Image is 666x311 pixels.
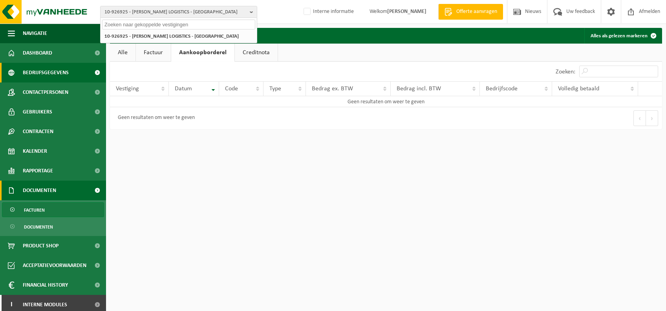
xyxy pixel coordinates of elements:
span: Vestiging [116,86,139,92]
span: Contracten [23,122,53,141]
a: Facturen [2,202,104,217]
span: Dashboard [23,43,52,63]
span: Code [225,86,238,92]
span: Contactpersonen [23,82,68,102]
strong: 10-926925 - [PERSON_NAME] LOGISTICS - [GEOGRAPHIC_DATA] [104,34,239,39]
span: Kalender [23,141,47,161]
span: Bedrag incl. BTW [397,86,441,92]
a: Alle [110,44,135,62]
span: Bedrag ex. BTW [312,86,353,92]
span: Offerte aanvragen [454,8,499,16]
span: Navigatie [23,24,47,43]
span: 10-926925 - [PERSON_NAME] LOGISTICS - [GEOGRAPHIC_DATA] [104,6,247,18]
button: Previous [633,110,646,126]
span: Acceptatievoorwaarden [23,256,86,275]
button: Next [646,110,658,126]
span: Datum [175,86,192,92]
div: Geen resultaten om weer te geven [114,111,195,125]
span: Product Shop [23,236,59,256]
span: Rapportage [23,161,53,181]
span: Volledig betaald [558,86,599,92]
span: Financial History [23,275,68,295]
a: Aankoopborderel [171,44,234,62]
strong: [PERSON_NAME] [387,9,426,15]
input: Zoeken naar gekoppelde vestigingen [102,20,255,29]
span: Documenten [23,181,56,200]
a: Creditnota [235,44,278,62]
span: Documenten [24,220,53,234]
td: Geen resultaten om weer te geven [110,96,662,107]
span: Bedrijfscode [486,86,518,92]
span: Facturen [24,203,45,218]
button: 10-926925 - [PERSON_NAME] LOGISTICS - [GEOGRAPHIC_DATA] [100,6,257,18]
span: Bedrijfsgegevens [23,63,69,82]
button: Alles als gelezen markeren [584,28,661,44]
span: Type [269,86,281,92]
a: Documenten [2,219,104,234]
span: Gebruikers [23,102,52,122]
label: Interne informatie [302,6,354,18]
a: Offerte aanvragen [438,4,503,20]
label: Zoeken: [556,69,575,75]
a: Factuur [136,44,171,62]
